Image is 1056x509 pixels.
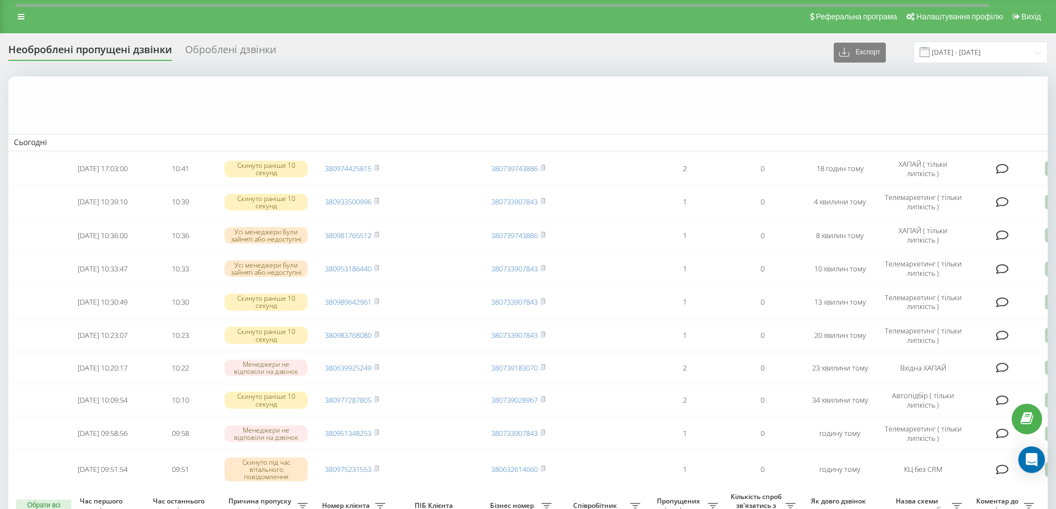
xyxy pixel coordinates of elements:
[491,330,538,340] a: 380733907843
[723,451,801,488] td: 0
[491,464,538,474] a: 380632614660
[801,253,879,284] td: 10 хвилин тому
[646,220,723,251] td: 1
[491,264,538,274] a: 380733907843
[491,428,538,438] a: 380733907843
[646,320,723,351] td: 1
[141,220,219,251] td: 10:36
[225,327,308,343] div: Скинуто раніше 10 секунд
[879,385,967,416] td: Автопідбір ( тільки липкість )
[723,187,801,218] td: 0
[491,395,538,405] a: 380739028967
[491,163,538,173] a: 380739743886
[646,253,723,284] td: 1
[801,418,879,449] td: годину тому
[64,187,141,218] td: [DATE] 10:39:10
[491,363,538,373] a: 380739183070
[325,395,371,405] a: 380977287805
[879,418,967,449] td: Телемаркетинг ( тільки липкість )
[141,451,219,488] td: 09:51
[325,330,371,340] a: 380983768080
[64,153,141,184] td: [DATE] 17:03:00
[723,286,801,317] td: 0
[8,44,172,61] div: Необроблені пропущені дзвінки
[879,220,967,251] td: ХАПАЙ ( тільки липкість )
[879,187,967,218] td: Телемаркетинг ( тільки липкість )
[225,161,308,177] div: Скинуто раніше 10 секунд
[801,320,879,351] td: 20 хвилин тому
[801,220,879,251] td: 8 хвилин тому
[491,230,538,240] a: 380739743886
[325,197,371,207] a: 380933500996
[723,353,801,383] td: 0
[801,153,879,184] td: 18 годин тому
[1018,446,1045,473] div: Open Intercom Messenger
[141,253,219,284] td: 10:33
[879,353,967,383] td: Вхідна ХАПАЙ
[225,359,308,376] div: Менеджери не відповіли на дзвінок
[325,163,371,173] a: 380974425815
[325,297,371,307] a: 380989642961
[185,44,276,61] div: Оброблені дзвінки
[879,320,967,351] td: Телемаркетинг ( тільки липкість )
[646,286,723,317] td: 1
[879,286,967,317] td: Телемаркетинг ( тільки липкість )
[723,385,801,416] td: 0
[723,253,801,284] td: 0
[801,385,879,416] td: 34 хвилини тому
[801,286,879,317] td: 13 хвилин тому
[64,220,141,251] td: [DATE] 10:36:00
[64,418,141,449] td: [DATE] 09:58:56
[1022,12,1041,21] span: Вихід
[64,385,141,416] td: [DATE] 10:09:54
[834,43,886,63] button: Експорт
[801,187,879,218] td: 4 хвилини тому
[646,187,723,218] td: 1
[646,153,723,184] td: 2
[141,418,219,449] td: 09:58
[723,320,801,351] td: 0
[801,353,879,383] td: 23 хвилини тому
[64,451,141,488] td: [DATE] 09:51:54
[646,418,723,449] td: 1
[225,457,308,482] div: Скинуто під час вітального повідомлення
[64,320,141,351] td: [DATE] 10:23:07
[879,153,967,184] td: ХАПАЙ ( тільки липкість )
[723,418,801,449] td: 0
[325,264,371,274] a: 380953186440
[225,294,308,310] div: Скинуто раніше 10 секунд
[64,353,141,383] td: [DATE] 10:20:17
[225,425,308,442] div: Менеджери не відповіли на дзвінок
[141,320,219,351] td: 10:23
[879,451,967,488] td: КЦ без CRM
[723,153,801,184] td: 0
[646,353,723,383] td: 2
[646,451,723,488] td: 1
[141,286,219,317] td: 10:30
[916,12,1003,21] span: Налаштування профілю
[225,260,308,277] div: Усі менеджери були зайняті або недоступні
[723,220,801,251] td: 0
[141,385,219,416] td: 10:10
[325,464,371,474] a: 380975231553
[225,194,308,210] div: Скинуто раніше 10 секунд
[879,253,967,284] td: Телемаркетинг ( тільки липкість )
[491,297,538,307] a: 380733907843
[225,227,308,244] div: Усі менеджери були зайняті або недоступні
[141,153,219,184] td: 10:41
[141,187,219,218] td: 10:39
[491,197,538,207] a: 380733907843
[225,392,308,408] div: Скинуто раніше 10 секунд
[801,451,879,488] td: годину тому
[816,12,897,21] span: Реферальна програма
[646,385,723,416] td: 2
[141,353,219,383] td: 10:22
[64,286,141,317] td: [DATE] 10:30:49
[325,230,371,240] a: 380981765512
[325,428,371,438] a: 380951348253
[64,253,141,284] td: [DATE] 10:33:47
[325,363,371,373] a: 380639925249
